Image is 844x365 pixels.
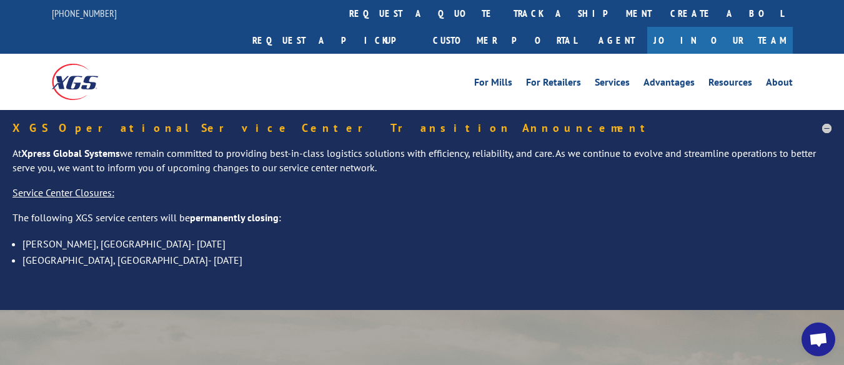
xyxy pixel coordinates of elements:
a: Open chat [802,322,835,356]
li: [GEOGRAPHIC_DATA], [GEOGRAPHIC_DATA]- [DATE] [22,252,832,268]
a: Agent [586,27,647,54]
p: At we remain committed to providing best-in-class logistics solutions with efficiency, reliabilit... [12,146,832,186]
a: Advantages [643,77,695,91]
a: For Retailers [526,77,581,91]
p: The following XGS service centers will be : [12,211,832,236]
u: Service Center Closures: [12,186,114,199]
a: [PHONE_NUMBER] [52,7,117,19]
a: For Mills [474,77,512,91]
li: [PERSON_NAME], [GEOGRAPHIC_DATA]- [DATE] [22,236,832,252]
a: About [766,77,793,91]
a: Join Our Team [647,27,793,54]
a: Request a pickup [243,27,424,54]
h5: XGS Operational Service Center Transition Announcement [12,122,832,134]
a: Customer Portal [424,27,586,54]
a: Resources [708,77,752,91]
a: Services [595,77,630,91]
strong: Xpress Global Systems [21,147,120,159]
strong: permanently closing [190,211,279,224]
